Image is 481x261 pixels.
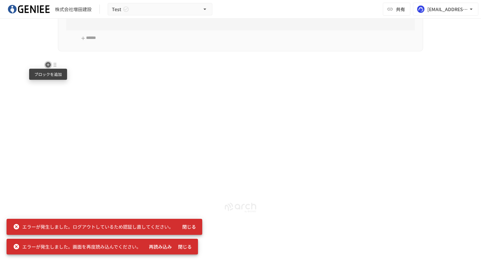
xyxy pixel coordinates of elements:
button: 閉じる [174,241,195,253]
div: エラーが発生しました。ログアウトしているため認証し直してください。 [13,221,173,233]
div: ブロックを追加 [29,69,67,80]
button: [EMAIL_ADDRESS][US_STATE][DOMAIN_NAME] [413,3,478,16]
span: 共有 [396,6,405,13]
button: 再読み込み [146,241,174,253]
span: Test [112,5,121,13]
div: Typeahead menu [58,61,423,69]
div: 株式会社増田建設 [55,6,92,13]
div: エラーが発生しました。画面を再度読み込んでください。 [13,241,141,252]
button: 共有 [383,3,410,16]
button: 閉じる [179,221,200,233]
div: [EMAIL_ADDRESS][US_STATE][DOMAIN_NAME] [427,5,468,13]
button: Test [108,3,212,16]
img: mDIuM0aA4TOBKl0oB3pspz7XUBGXdoniCzRRINgIxkl [8,4,50,14]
